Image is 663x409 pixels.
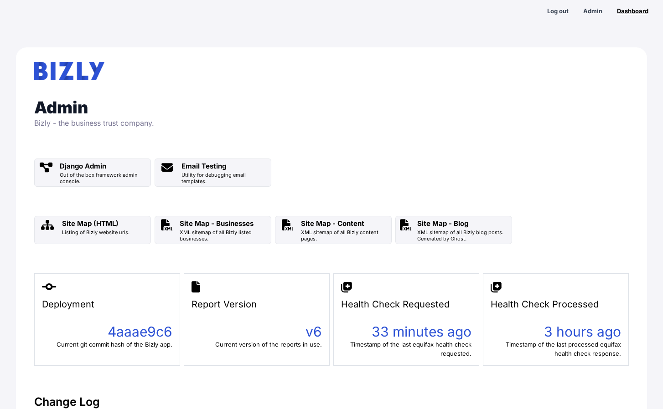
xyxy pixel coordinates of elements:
div: Log out [547,6,569,15]
div: Out of the box framework admin console. [60,172,147,184]
div: Site Map - Blog [417,218,508,229]
h2: Change Log [34,395,629,409]
div: Current version of the reports in use. [192,340,322,349]
div: Listing of Bizly website urls. [62,229,129,235]
a: Site Map - Content XML sitemap of all Bizly content pages. [275,216,392,244]
a: Django Admin Out of the box framework admin console. [34,158,151,187]
div: Health Check Requested [341,294,471,314]
p: Bizly - the business trust company. [34,117,331,129]
a: Site Map - Blog XML sitemap of all Bizly blog posts. Generated by Ghost. [395,216,512,244]
div: Email Testing [181,161,267,172]
div: 4aaae9c6 [42,323,172,340]
div: 33 minutes ago [341,323,471,340]
a: Site Map - Businesses XML sitemap of all Bizly listed businesses. [155,216,271,244]
a: Email Testing Utility for debugging email templates. [155,158,271,187]
div: Health Check Processed [491,294,621,314]
h1: Admin [34,98,331,117]
div: XML sitemap of all Bizly blog posts. Generated by Ghost. [417,229,508,242]
div: Timestamp of the last processed equifax health check response. [491,340,621,358]
div: Site Map (HTML) [62,218,129,229]
div: Site Map - Businesses [180,218,267,229]
div: Admin [583,6,602,15]
div: Django Admin [60,161,147,172]
div: XML sitemap of all Bizly content pages. [301,229,388,242]
div: Timestamp of the last equifax health check requested. [341,340,471,358]
div: Report Version [192,294,322,314]
div: Deployment [42,294,172,314]
img: bizly_logo.svg [34,62,104,80]
a: Site Map (HTML) Listing of Bizly website urls. [34,216,151,244]
div: 3 hours ago [491,323,621,340]
div: v6 [192,323,322,340]
div: Utility for debugging email templates. [181,172,267,184]
div: Site Map - Content [301,218,388,229]
div: XML sitemap of all Bizly listed businesses. [180,229,267,242]
div: Current git commit hash of the Bizly app. [42,340,172,349]
div: Dashboard [617,6,648,15]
